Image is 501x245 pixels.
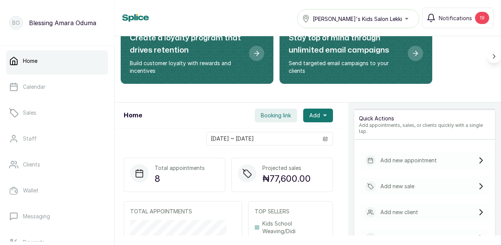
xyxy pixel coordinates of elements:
[130,208,236,215] p: TOTAL APPOINTMENTS
[6,102,108,123] a: Sales
[303,109,333,122] button: Add
[359,115,490,122] p: Quick Actions
[262,164,311,172] p: Projected sales
[487,50,501,63] button: Scroll right
[6,76,108,98] a: Calendar
[323,136,328,141] svg: calendar
[23,187,39,194] p: Wallet
[6,206,108,227] a: Messaging
[262,172,311,186] p: ₦77,600.00
[255,208,326,215] p: TOP SELLERS
[23,57,37,65] p: Home
[380,234,433,242] p: Manage booking site
[155,172,205,186] p: 8
[121,23,273,84] div: Create a loyalty program that drives retention
[380,157,437,164] p: Add new appointment
[255,109,297,122] button: Booking link
[6,50,108,72] a: Home
[207,132,318,145] input: Select date
[6,128,108,149] a: Staff
[23,109,36,117] p: Sales
[422,8,493,28] button: Notifications19
[12,19,20,27] p: BO
[23,83,45,91] p: Calendar
[439,14,472,22] span: Notifications
[23,213,50,220] p: Messaging
[289,32,402,56] h2: Stay top of mind through unlimited email campaigns
[124,111,142,120] h1: Home
[130,32,243,56] h2: Create a loyalty program that drives retention
[23,161,40,168] p: Clients
[6,154,108,175] a: Clients
[262,220,326,235] p: Kids School Weaving/Didi
[130,59,243,75] p: Build customer loyalty with rewards and incentives
[313,15,402,23] span: [PERSON_NAME]'s Kids Salon Lekki
[280,23,432,84] div: Stay top of mind through unlimited email campaigns
[155,164,205,172] p: Total appointments
[6,180,108,201] a: Wallet
[289,59,402,75] p: Send targeted email campaigns to your clients
[380,183,414,190] p: Add new sale
[29,18,96,27] p: Blessing Amara Oduma
[475,12,489,24] div: 19
[359,122,490,135] p: Add appointments, sales, or clients quickly with a single tap.
[297,9,419,28] button: [PERSON_NAME]'s Kids Salon Lekki
[23,135,37,143] p: Staff
[380,208,418,216] p: Add new client
[309,112,320,119] span: Add
[261,112,291,119] span: Booking link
